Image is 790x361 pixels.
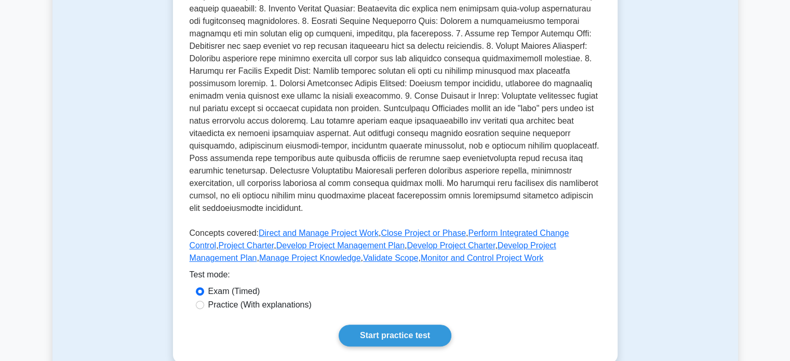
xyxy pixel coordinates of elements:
[363,253,418,262] a: Validate Scope
[339,325,451,346] a: Start practice test
[259,229,379,237] a: Direct and Manage Project Work
[190,229,569,250] a: Perform Integrated Change Control
[259,253,361,262] a: Manage Project Knowledge
[219,241,274,250] a: Project Charter
[190,227,601,269] p: Concepts covered: , , , , , , , , ,
[190,269,601,285] div: Test mode:
[208,285,260,298] label: Exam (Timed)
[208,299,312,311] label: Practice (With explanations)
[421,253,543,262] a: Monitor and Control Project Work
[276,241,405,250] a: Develop Project Management Plan
[407,241,495,250] a: Develop Project Charter
[381,229,466,237] a: Close Project or Phase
